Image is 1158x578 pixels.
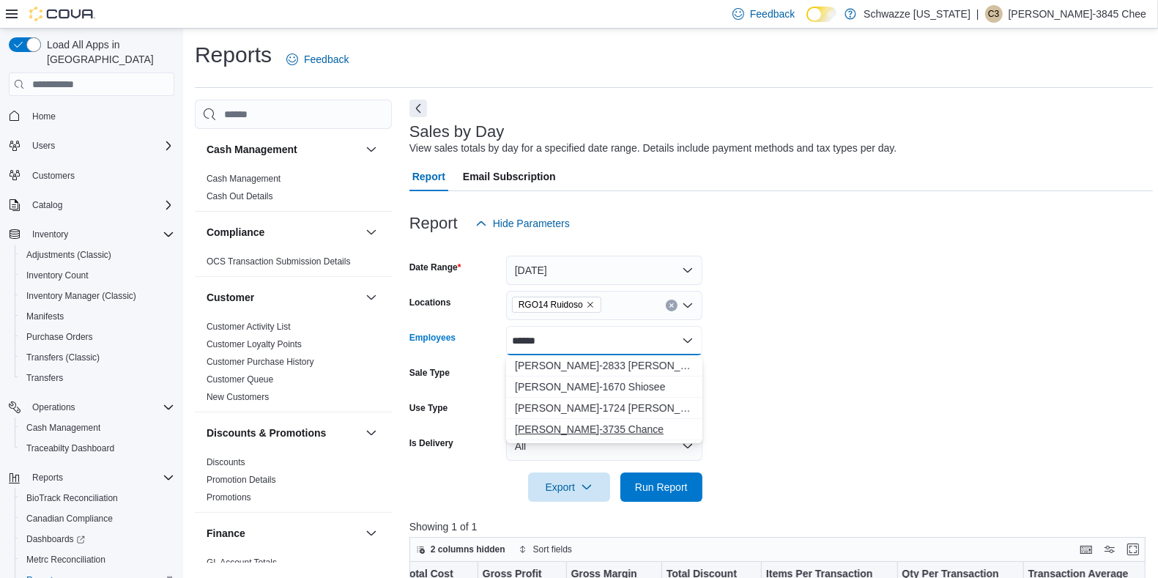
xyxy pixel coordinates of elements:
[195,318,392,412] div: Customer
[41,37,174,67] span: Load All Apps in [GEOGRAPHIC_DATA]
[21,489,174,507] span: BioTrack Reconciliation
[207,142,297,157] h3: Cash Management
[207,356,314,368] span: Customer Purchase History
[409,402,448,414] label: Use Type
[29,7,95,21] img: Cova
[493,216,570,231] span: Hide Parameters
[26,399,174,416] span: Operations
[207,225,264,240] h3: Compliance
[15,286,180,306] button: Inventory Manager (Classic)
[3,105,180,126] button: Home
[26,372,63,384] span: Transfers
[620,473,702,502] button: Run Report
[32,199,62,211] span: Catalog
[281,45,355,74] a: Feedback
[207,457,245,467] a: Discounts
[976,5,979,23] p: |
[207,426,326,440] h3: Discounts & Promotions
[195,170,392,211] div: Cash Management
[26,290,136,302] span: Inventory Manager (Classic)
[409,100,427,117] button: Next
[195,40,272,70] h1: Reports
[1101,541,1118,558] button: Display options
[409,141,897,156] div: View sales totals by day for a specified date range. Details include payment methods and tax type...
[21,287,174,305] span: Inventory Manager (Classic)
[21,551,174,568] span: Metrc Reconciliation
[32,170,75,182] span: Customers
[15,306,180,327] button: Manifests
[409,332,456,344] label: Employees
[3,467,180,488] button: Reports
[519,297,583,312] span: RGO14 Ruidoso
[409,367,450,379] label: Sale Type
[207,374,273,385] span: Customer Queue
[21,369,69,387] a: Transfers
[32,140,55,152] span: Users
[207,321,291,333] span: Customer Activity List
[412,162,445,191] span: Report
[26,106,174,125] span: Home
[506,355,702,440] div: Choose from the following options
[207,357,314,367] a: Customer Purchase History
[15,549,180,570] button: Metrc Reconciliation
[15,265,180,286] button: Inventory Count
[207,191,273,201] a: Cash Out Details
[207,492,251,503] a: Promotions
[409,437,453,449] label: Is Delivery
[26,513,113,525] span: Canadian Compliance
[207,526,245,541] h3: Finance
[21,267,174,284] span: Inventory Count
[32,229,68,240] span: Inventory
[635,480,688,494] span: Run Report
[207,256,351,267] a: OCS Transaction Submission Details
[207,475,276,485] a: Promotion Details
[26,442,114,454] span: Traceabilty Dashboard
[506,355,702,377] button: Helen-2833 Taylor
[26,226,74,243] button: Inventory
[21,510,119,527] a: Canadian Compliance
[26,533,85,545] span: Dashboards
[409,123,505,141] h3: Sales by Day
[207,190,273,202] span: Cash Out Details
[363,223,380,241] button: Compliance
[26,422,100,434] span: Cash Management
[363,289,380,306] button: Customer
[21,530,174,548] span: Dashboards
[26,469,174,486] span: Reports
[3,195,180,215] button: Catalog
[506,377,702,398] button: Taylor-1670 Shiosee
[21,267,94,284] a: Inventory Count
[666,300,678,311] button: Clear input
[409,262,461,273] label: Date Range
[207,225,360,240] button: Compliance
[26,137,61,155] button: Users
[26,167,81,185] a: Customers
[21,328,99,346] a: Purchase Orders
[586,300,595,309] button: Remove RGO14 Ruidoso from selection in this group
[26,196,68,214] button: Catalog
[26,554,105,566] span: Metrc Reconciliation
[21,440,174,457] span: Traceabilty Dashboard
[506,431,702,461] button: All
[431,544,505,555] span: 2 columns hidden
[26,226,174,243] span: Inventory
[21,246,117,264] a: Adjustments (Classic)
[15,418,180,438] button: Cash Management
[988,5,999,23] span: C3
[363,424,380,442] button: Discounts & Promotions
[26,249,111,261] span: Adjustments (Classic)
[207,557,277,568] span: GL Account Totals
[26,196,174,214] span: Catalog
[515,401,694,415] span: [PERSON_NAME]-1724 [PERSON_NAME]
[32,472,63,483] span: Reports
[21,308,174,325] span: Manifests
[15,347,180,368] button: Transfers (Classic)
[15,438,180,459] button: Traceabilty Dashboard
[26,108,62,125] a: Home
[207,456,245,468] span: Discounts
[15,245,180,265] button: Adjustments (Classic)
[682,335,694,347] button: Close list of options
[410,541,511,558] button: 2 columns hidden
[304,52,349,67] span: Feedback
